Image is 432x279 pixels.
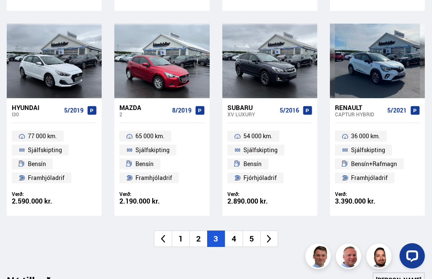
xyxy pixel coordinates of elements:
[243,231,260,247] li: 5
[351,173,388,183] span: Framhjóladrif
[222,98,317,216] a: Subaru XV LUXURY 5/2016 54 000 km. Sjálfskipting Bensín Fjórhjóladrif Verð: 2.890.000 kr.
[243,131,273,141] span: 54 000 km.
[7,98,102,216] a: Hyundai i30 5/2019 77 000 km. Sjálfskipting Bensín Framhjóladrif Verð: 2.590.000 kr.
[135,145,170,155] span: Sjálfskipting
[227,191,312,197] div: Verð:
[227,104,276,111] div: Subaru
[135,159,154,169] span: Bensín
[119,111,168,117] div: 2
[227,198,312,205] div: 2.890.000 kr.
[28,145,62,155] span: Sjálfskipting
[28,131,57,141] span: 77 000 km.
[119,104,168,111] div: Mazda
[12,104,61,111] div: Hyundai
[12,191,97,197] div: Verð:
[243,173,277,183] span: Fjórhjóladrif
[330,98,425,216] a: Renault Captur HYBRID 5/2021 36 000 km. Sjálfskipting Bensín+Rafmagn Framhjóladrif Verð: 3.390.00...
[207,231,225,247] li: 3
[280,107,299,114] span: 5/2016
[189,231,207,247] li: 2
[351,145,385,155] span: Sjálfskipting
[243,159,262,169] span: Bensín
[135,173,172,183] span: Framhjóladrif
[307,245,332,270] img: FbJEzSuNWCJXmdc-.webp
[227,111,276,117] div: XV LUXURY
[172,107,192,114] span: 8/2019
[335,104,384,111] div: Renault
[172,231,189,247] li: 1
[12,111,61,117] div: i30
[335,111,384,117] div: Captur HYBRID
[393,240,428,275] iframe: LiveChat chat widget
[337,245,362,270] img: siFngHWaQ9KaOqBr.png
[387,107,407,114] span: 5/2021
[64,107,84,114] span: 5/2019
[119,198,204,205] div: 2.190.000 kr.
[335,191,420,197] div: Verð:
[351,159,397,169] span: Bensín+Rafmagn
[12,198,97,205] div: 2.590.000 kr.
[335,198,420,205] div: 3.390.000 kr.
[243,145,278,155] span: Sjálfskipting
[119,191,204,197] div: Verð:
[225,231,243,247] li: 4
[351,131,380,141] span: 36 000 km.
[114,98,209,216] a: Mazda 2 8/2019 65 000 km. Sjálfskipting Bensín Framhjóladrif Verð: 2.190.000 kr.
[28,173,65,183] span: Framhjóladrif
[135,131,165,141] span: 65 000 km.
[367,245,393,270] img: nhp88E3Fdnt1Opn2.png
[28,159,46,169] span: Bensín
